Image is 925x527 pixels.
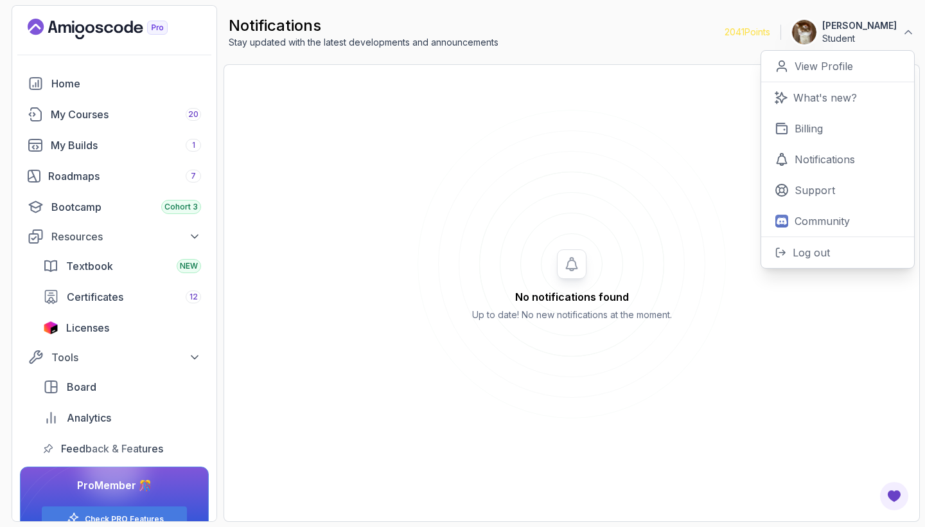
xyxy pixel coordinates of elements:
[67,410,111,425] span: Analytics
[51,229,201,244] div: Resources
[795,183,835,198] p: Support
[35,284,209,310] a: certificates
[822,32,897,45] p: Student
[792,20,816,44] img: user profile image
[795,152,855,167] p: Notifications
[793,90,857,105] p: What's new?
[20,71,209,96] a: home
[795,121,823,136] p: Billing
[20,102,209,127] a: courses
[164,202,198,212] span: Cohort 3
[761,51,914,82] a: View Profile
[229,36,498,49] p: Stay updated with the latest developments and announcements
[761,175,914,206] a: Support
[20,163,209,189] a: roadmaps
[20,194,209,220] a: bootcamp
[761,82,914,113] a: What's new?
[85,514,164,524] a: Check PRO Features
[35,253,209,279] a: textbook
[229,15,498,36] h2: notifications
[761,144,914,175] a: Notifications
[761,113,914,144] a: Billing
[795,213,850,229] p: Community
[180,261,198,271] span: NEW
[795,58,853,74] p: View Profile
[51,199,201,215] div: Bootcamp
[51,138,201,153] div: My Builds
[51,107,201,122] div: My Courses
[761,237,914,268] button: Log out
[28,19,197,39] a: Landing page
[20,225,209,248] button: Resources
[453,308,691,321] p: Up to date! No new notifications at the moment.
[35,405,209,431] a: analytics
[20,346,209,369] button: Tools
[35,436,209,461] a: feedback
[51,350,201,365] div: Tools
[725,26,770,39] p: 2041 Points
[791,19,915,45] button: user profile image[PERSON_NAME]Student
[66,320,109,335] span: Licenses
[453,289,691,305] h2: No notifications found
[761,206,914,237] a: Community
[61,441,163,456] span: Feedback & Features
[43,321,58,334] img: jetbrains icon
[20,132,209,158] a: builds
[879,481,910,512] button: Open Feedback Button
[822,19,897,32] p: [PERSON_NAME]
[51,76,201,91] div: Home
[48,168,201,184] div: Roadmaps
[191,171,196,181] span: 7
[67,379,96,395] span: Board
[189,292,198,302] span: 12
[67,289,123,305] span: Certificates
[35,315,209,341] a: licenses
[793,245,830,260] p: Log out
[66,258,113,274] span: Textbook
[188,109,198,120] span: 20
[192,140,195,150] span: 1
[35,374,209,400] a: board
